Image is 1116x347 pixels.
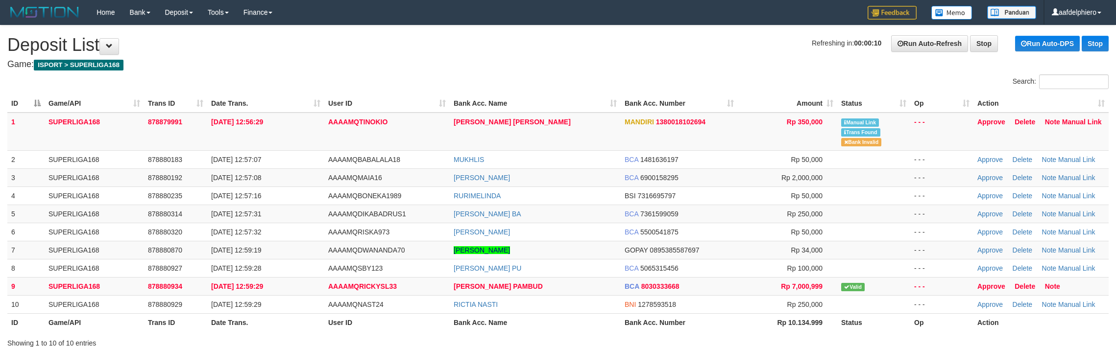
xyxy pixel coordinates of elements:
span: 878880314 [148,210,182,218]
th: Trans ID [144,313,207,331]
a: Delete [1013,192,1032,200]
a: [PERSON_NAME] PAMBUD [454,282,543,290]
td: 6 [7,223,45,241]
a: Run Auto-Refresh [891,35,968,52]
th: ID: activate to sort column descending [7,94,45,113]
a: [PERSON_NAME] [454,246,510,254]
a: Approve [977,192,1003,200]
span: 878880927 [148,264,182,272]
span: Copy 8030333668 to clipboard [641,282,679,290]
input: Search: [1039,74,1109,89]
span: [DATE] 12:57:08 [211,174,261,182]
td: 1 [7,113,45,151]
a: Stop [970,35,998,52]
span: BSI [625,192,636,200]
a: Approve [977,301,1003,308]
span: Copy 5065315456 to clipboard [640,264,679,272]
td: SUPERLIGA168 [45,241,144,259]
a: [PERSON_NAME] [PERSON_NAME] [454,118,571,126]
a: Delete [1013,301,1032,308]
label: Search: [1013,74,1109,89]
a: Manual Link [1058,174,1095,182]
span: 878880320 [148,228,182,236]
th: Rp 10.134.999 [738,313,837,331]
span: ISPORT > SUPERLIGA168 [34,60,123,70]
span: GOPAY [625,246,648,254]
td: - - - [910,150,973,168]
td: SUPERLIGA168 [45,113,144,151]
td: SUPERLIGA168 [45,205,144,223]
a: Run Auto-DPS [1015,36,1080,51]
span: Rp 7,000,999 [781,282,823,290]
span: Manually Linked [841,118,879,127]
a: Note [1042,174,1057,182]
td: - - - [910,186,973,205]
span: Rp 34,000 [791,246,823,254]
h1: Deposit List [7,35,1109,55]
span: Copy 1380018102694 to clipboard [656,118,705,126]
td: SUPERLIGA168 [45,186,144,205]
span: [DATE] 12:57:16 [211,192,261,200]
td: SUPERLIGA168 [45,168,144,186]
th: User ID [324,313,450,331]
a: Delete [1013,156,1032,163]
span: BCA [625,228,638,236]
a: Approve [977,228,1003,236]
th: Game/API [45,313,144,331]
a: Delete [1013,246,1032,254]
a: Manual Link [1058,192,1095,200]
td: 2 [7,150,45,168]
span: AAAAMQMAIA16 [328,174,382,182]
span: [DATE] 12:56:29 [211,118,263,126]
span: 878880934 [148,282,182,290]
span: Copy 1481636197 to clipboard [640,156,679,163]
td: - - - [910,168,973,186]
span: Copy 0895385587697 to clipboard [650,246,699,254]
th: Op: activate to sort column ascending [910,94,973,113]
a: Note [1042,228,1057,236]
span: Copy 5500541875 to clipboard [640,228,679,236]
th: Action [973,313,1109,331]
th: Status: activate to sort column ascending [837,94,910,113]
a: Approve [977,174,1003,182]
a: Delete [1015,282,1035,290]
th: Trans ID: activate to sort column ascending [144,94,207,113]
a: Note [1042,301,1057,308]
span: AAAAMQTINOKIO [328,118,388,126]
span: AAAAMQDWANANDA70 [328,246,405,254]
span: [DATE] 12:57:07 [211,156,261,163]
a: Note [1042,264,1057,272]
a: Note [1042,192,1057,200]
a: [PERSON_NAME] [454,174,510,182]
span: [DATE] 12:59:29 [211,282,263,290]
span: BCA [625,156,638,163]
td: SUPERLIGA168 [45,295,144,313]
span: Copy 6900158295 to clipboard [640,174,679,182]
a: Approve [977,118,1005,126]
span: [DATE] 12:57:32 [211,228,261,236]
td: SUPERLIGA168 [45,259,144,277]
a: Note [1042,246,1057,254]
span: 878880929 [148,301,182,308]
a: Manual Link [1058,264,1095,272]
span: AAAAMQBABALALA18 [328,156,400,163]
td: SUPERLIGA168 [45,223,144,241]
a: Manual Link [1062,118,1102,126]
a: Delete [1013,264,1032,272]
span: 878880235 [148,192,182,200]
td: 9 [7,277,45,295]
a: MUKHLIS [454,156,484,163]
span: Rp 50,000 [791,192,823,200]
img: panduan.png [987,6,1036,19]
td: 3 [7,168,45,186]
span: MANDIRI [625,118,654,126]
span: AAAAMQRISKA973 [328,228,389,236]
td: - - - [910,223,973,241]
a: Manual Link [1058,246,1095,254]
a: Delete [1013,228,1032,236]
th: Bank Acc. Name: activate to sort column ascending [450,94,621,113]
a: RICTIA NASTI [454,301,498,308]
td: SUPERLIGA168 [45,277,144,295]
td: 10 [7,295,45,313]
span: AAAAMQNAST24 [328,301,384,308]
